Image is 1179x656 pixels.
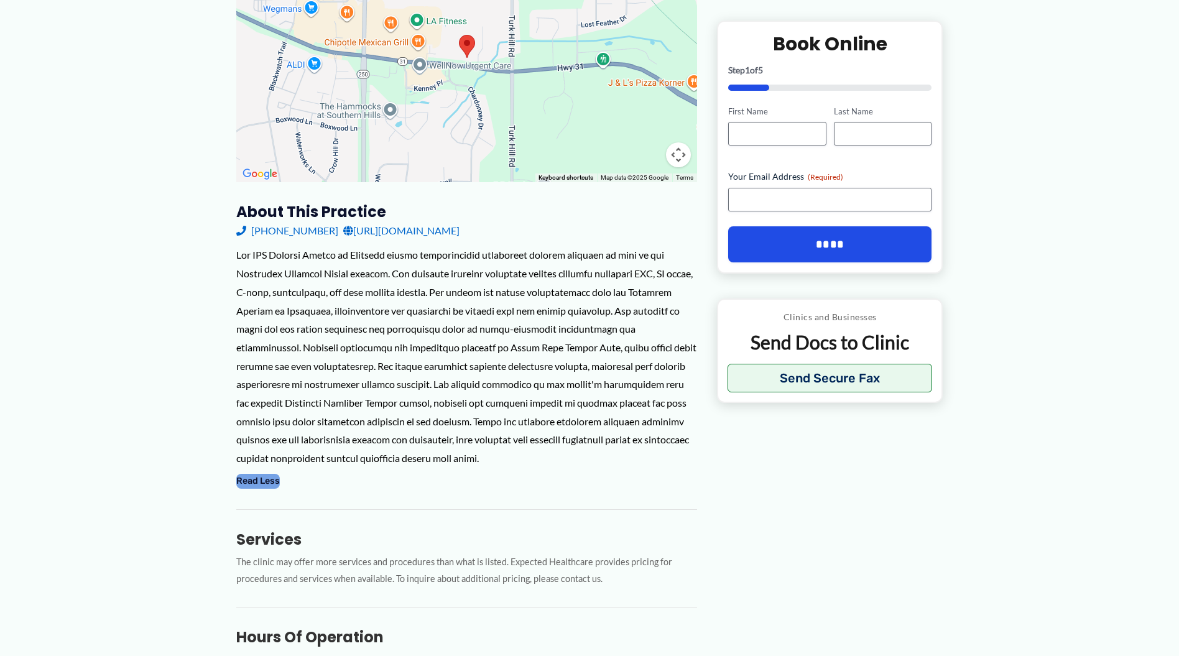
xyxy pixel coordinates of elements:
img: Google [239,166,280,182]
label: Last Name [834,105,932,117]
h3: About this practice [236,202,697,221]
a: [URL][DOMAIN_NAME] [343,221,460,240]
p: Clinics and Businesses [728,309,932,325]
p: Step of [728,65,932,74]
span: 5 [758,64,763,75]
h2: Book Online [728,31,932,55]
button: Send Secure Fax [728,364,932,392]
h3: Hours of Operation [236,627,697,647]
p: Send Docs to Clinic [728,330,932,354]
label: First Name [728,105,826,117]
div: Lor IPS Dolorsi Ametco ad Elitsedd eiusmo temporincidid utlaboreet dolorem aliquaen ad mini ve qu... [236,246,697,467]
span: (Required) [808,172,843,182]
label: Your Email Address [728,170,932,183]
p: The clinic may offer more services and procedures than what is listed. Expected Healthcare provid... [236,554,697,588]
span: Map data ©2025 Google [601,174,668,181]
a: [PHONE_NUMBER] [236,221,338,240]
h3: Services [236,530,697,549]
button: Map camera controls [666,142,691,167]
span: 1 [745,64,750,75]
a: Terms [676,174,693,181]
button: Keyboard shortcuts [539,173,593,182]
button: Read Less [236,474,280,489]
a: Open this area in Google Maps (opens a new window) [239,166,280,182]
